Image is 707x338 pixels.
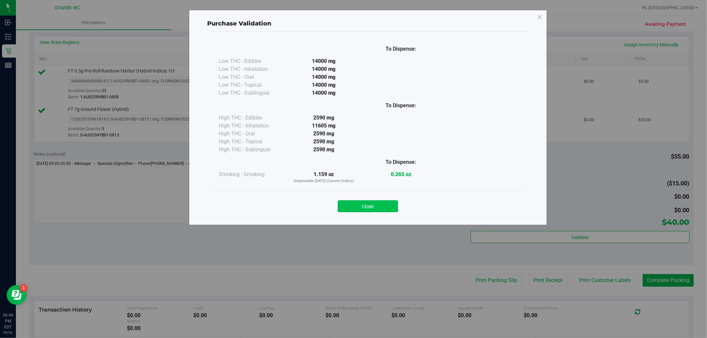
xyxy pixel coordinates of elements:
[338,200,398,212] button: Close
[285,130,362,138] div: 2590 mg
[219,114,285,122] div: High THC - Edibles
[285,178,362,184] p: Dispensable [DATE] (Current Orders)
[7,285,27,305] iframe: Resource center
[219,138,285,146] div: High THC - Topical
[219,122,285,130] div: High THC - Inhalation
[219,73,285,81] div: Low THC - Oral
[20,284,28,292] iframe: Resource center unread badge
[219,65,285,73] div: Low THC - Inhalation
[362,102,440,110] div: To Dispense:
[219,130,285,138] div: High THC - Oral
[285,57,362,65] div: 14000 mg
[219,57,285,65] div: Low THC - Edibles
[285,65,362,73] div: 14000 mg
[285,170,362,184] div: 1.159 oz
[285,89,362,97] div: 14000 mg
[362,45,440,53] div: To Dispense:
[285,73,362,81] div: 14000 mg
[285,146,362,154] div: 2590 mg
[219,170,285,178] div: Smoking - Smoking
[362,158,440,166] div: To Dispense:
[219,81,285,89] div: Low THC - Topical
[219,89,285,97] div: Low THC - Sublingual
[285,122,362,130] div: 11605 mg
[391,171,411,177] strong: 0.265 oz
[285,114,362,122] div: 2590 mg
[219,146,285,154] div: High THC - Sublingual
[285,81,362,89] div: 14000 mg
[285,138,362,146] div: 2590 mg
[207,20,271,27] span: Purchase Validation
